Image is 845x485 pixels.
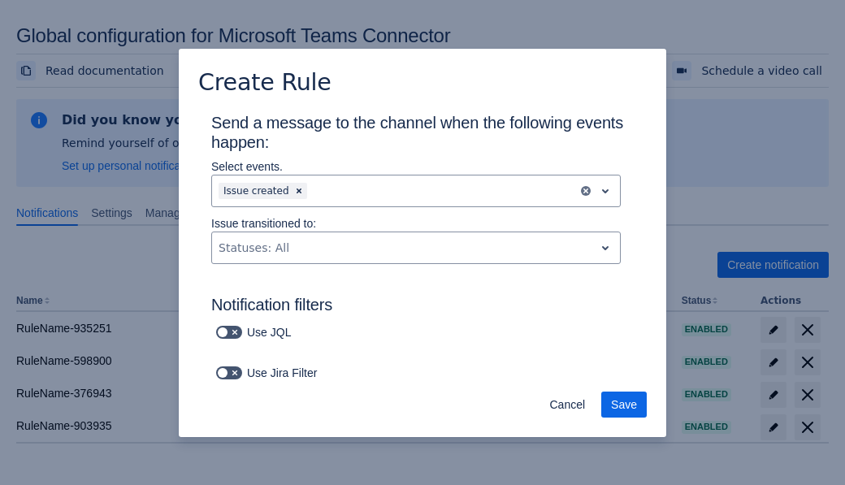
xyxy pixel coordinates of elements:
[549,392,585,418] span: Cancel
[211,362,339,384] div: Use Jira Filter
[179,111,666,380] div: Scrollable content
[211,295,634,321] h3: Notification filters
[219,183,291,199] div: Issue created
[596,181,615,201] span: open
[198,68,331,100] h3: Create Rule
[292,184,305,197] span: Clear
[211,215,621,232] p: Issue transitioned to:
[539,392,595,418] button: Cancel
[211,113,634,158] h3: Send a message to the channel when the following events happen:
[601,392,647,418] button: Save
[211,158,621,175] p: Select events.
[596,238,615,258] span: open
[611,392,637,418] span: Save
[579,184,592,197] button: clear
[291,183,307,199] div: Remove Issue created
[211,321,319,344] div: Use JQL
